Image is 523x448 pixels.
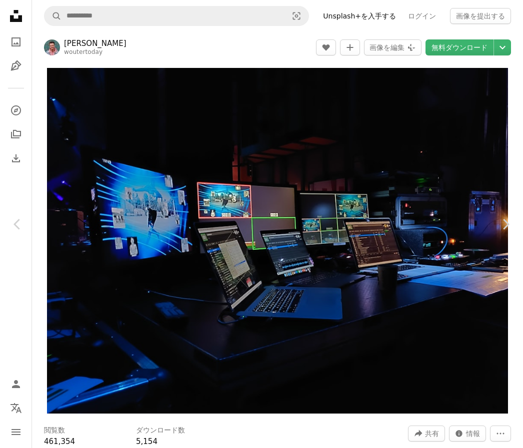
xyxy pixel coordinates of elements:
a: コレクション [6,124,26,144]
form: サイト内でビジュアルを探す [44,6,309,26]
a: Unsplash+を入手する [317,8,402,24]
a: ログイン [402,8,442,24]
a: イラスト [6,56,26,76]
img: Wouter Dijkstraのプロフィールを見る [44,39,60,55]
button: コレクションに追加する [340,39,360,55]
a: 写真 [6,32,26,52]
button: その他のアクション [490,426,511,442]
span: 5,154 [136,437,157,446]
h3: 閲覧数 [44,426,65,436]
button: 言語 [6,398,26,418]
a: [PERSON_NAME] [64,38,126,48]
a: 次へ [488,176,523,272]
img: 黒と銀のラップトップコンピュータ [47,68,508,414]
button: Unsplashで検索する [44,6,61,25]
button: 画像を提出する [450,8,511,24]
a: ダウンロード履歴 [6,148,26,168]
button: 画像を編集 [364,39,421,55]
button: メニュー [6,422,26,442]
button: ビジュアル検索 [284,6,308,25]
button: この画像に関する統計 [449,426,486,442]
span: 情報 [466,426,480,441]
a: woutertoday [64,48,102,55]
button: この画像でズームインする [47,68,508,414]
h3: ダウンロード数 [136,426,185,436]
button: いいね！ [316,39,336,55]
button: ダウンロードサイズを選択してください [494,39,511,55]
a: 無料ダウンロード [425,39,493,55]
span: 461,354 [44,437,75,446]
a: 探す [6,100,26,120]
a: ログイン / 登録する [6,374,26,394]
button: このビジュアルを共有する [408,426,445,442]
span: 共有 [425,426,439,441]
